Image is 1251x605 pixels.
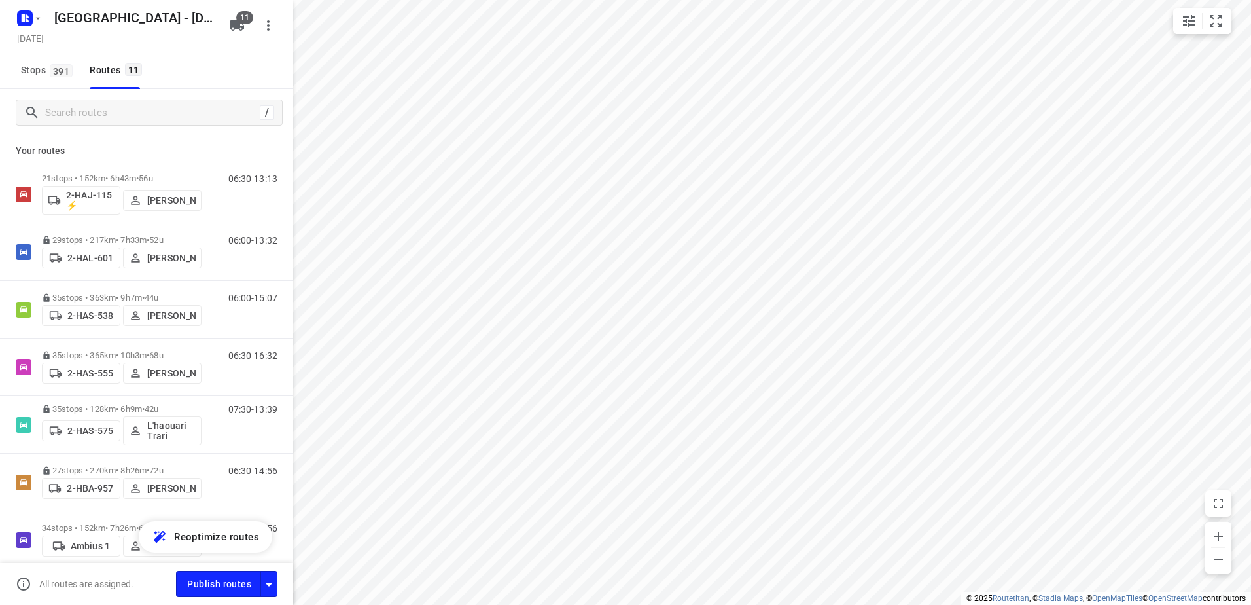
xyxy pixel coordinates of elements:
div: / [260,105,274,120]
p: 35 stops • 128km • 6h9m [42,404,202,414]
p: [PERSON_NAME] [147,195,196,206]
p: Your routes [16,144,277,158]
span: • [147,350,149,360]
h5: Project date [12,31,49,46]
button: [PERSON_NAME] [123,305,202,326]
span: Publish routes [187,576,251,593]
button: 11 [224,12,250,39]
p: 35 stops • 363km • 9h7m [42,293,202,302]
p: 2-HAJ-115 ⚡ [66,190,115,211]
span: 68u [149,350,163,360]
p: [PERSON_NAME] [147,253,196,263]
span: Stops [21,62,77,79]
span: 11 [125,63,143,76]
p: 06:30-14:56 [228,466,277,476]
p: Ambius 1 [71,541,110,551]
span: 72u [149,466,163,475]
span: 52u [149,235,163,245]
button: Fit zoom [1203,8,1229,34]
p: All routes are assigned. [39,579,133,589]
span: 11 [236,11,253,24]
button: [PERSON_NAME] [123,536,202,557]
p: 06:00-13:32 [228,235,277,246]
input: Search routes [45,103,260,123]
button: More [255,12,281,39]
p: 2-HBA-957 [67,483,113,494]
p: 35 stops • 365km • 10h3m [42,350,202,360]
span: 42u [145,404,158,414]
span: • [136,523,139,533]
p: [PERSON_NAME] [147,310,196,321]
button: 2-HBA-957 [42,478,120,499]
p: 29 stops • 217km • 7h33m [42,235,202,245]
p: 06:30-16:32 [228,350,277,361]
button: Ambius 1 [42,536,120,557]
span: 391 [50,64,73,77]
li: © 2025 , © , © © contributors [966,594,1246,603]
button: 2-HAJ-115 ⚡ [42,186,120,215]
span: • [142,404,145,414]
a: Routetitan [993,594,1029,603]
p: 2-HAS-555 [67,368,113,378]
button: 2-HAS-575 [42,420,120,441]
button: Reoptimize routes [139,521,272,553]
p: [PERSON_NAME] [147,483,196,494]
div: Routes [90,62,146,79]
p: 34 stops • 152km • 7h26m [42,523,202,533]
span: 56u [139,174,152,183]
p: 21 stops • 152km • 6h43m [42,174,202,183]
button: [PERSON_NAME] [123,363,202,384]
button: 2-HAS-555 [42,363,120,384]
a: OpenMapTiles [1092,594,1142,603]
span: Reoptimize routes [174,528,259,545]
p: 06:30-13:13 [228,174,277,184]
span: 60u [139,523,152,533]
a: OpenStreetMap [1148,594,1203,603]
div: small contained button group [1173,8,1231,34]
div: Driver app settings [261,576,277,592]
button: 2-HAL-601 [42,247,120,268]
p: 27 stops • 270km • 8h26m [42,466,202,475]
button: [PERSON_NAME] [123,478,202,499]
button: [PERSON_NAME] [123,190,202,211]
span: • [147,466,149,475]
span: • [142,293,145,302]
span: • [136,174,139,183]
p: L'haouari Trari [147,420,196,441]
button: Map settings [1176,8,1202,34]
span: • [147,235,149,245]
p: [PERSON_NAME] [147,368,196,378]
p: 2-HAS-575 [67,426,113,436]
button: L'haouari Trari [123,416,202,445]
p: 2-HAL-601 [67,253,113,263]
span: 44u [145,293,158,302]
p: 06:00-15:07 [228,293,277,303]
p: 07:30-13:39 [228,404,277,414]
button: [PERSON_NAME] [123,247,202,268]
button: Publish routes [176,571,261,596]
button: 2-HAS-538 [42,305,120,326]
p: 2-HAS-538 [67,310,113,321]
a: Stadia Maps [1038,594,1083,603]
h5: Rename [49,7,219,28]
